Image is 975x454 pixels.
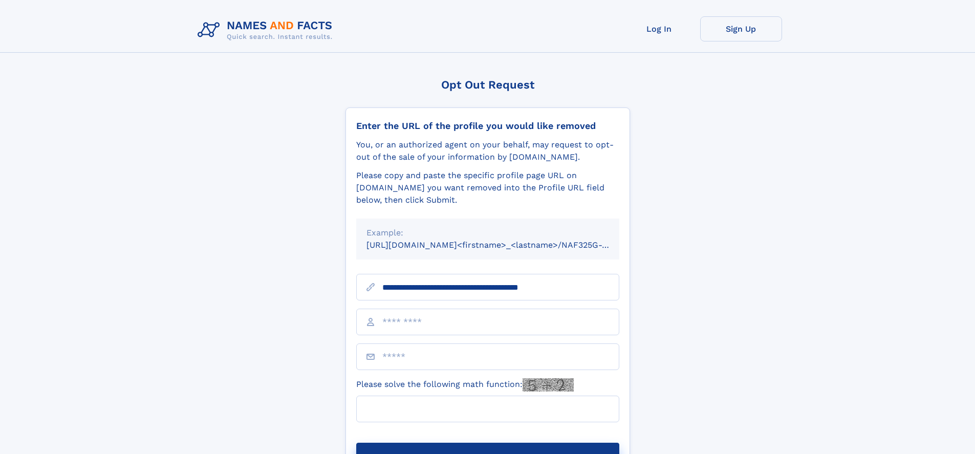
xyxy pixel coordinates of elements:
div: Please copy and paste the specific profile page URL on [DOMAIN_NAME] you want removed into the Pr... [356,169,619,206]
label: Please solve the following math function: [356,378,574,392]
div: Enter the URL of the profile you would like removed [356,120,619,132]
div: You, or an authorized agent on your behalf, may request to opt-out of the sale of your informatio... [356,139,619,163]
small: [URL][DOMAIN_NAME]<firstname>_<lastname>/NAF325G-xxxxxxxx [366,240,639,250]
div: Example: [366,227,609,239]
div: Opt Out Request [345,78,630,91]
a: Log In [618,16,700,41]
a: Sign Up [700,16,782,41]
img: Logo Names and Facts [193,16,341,44]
